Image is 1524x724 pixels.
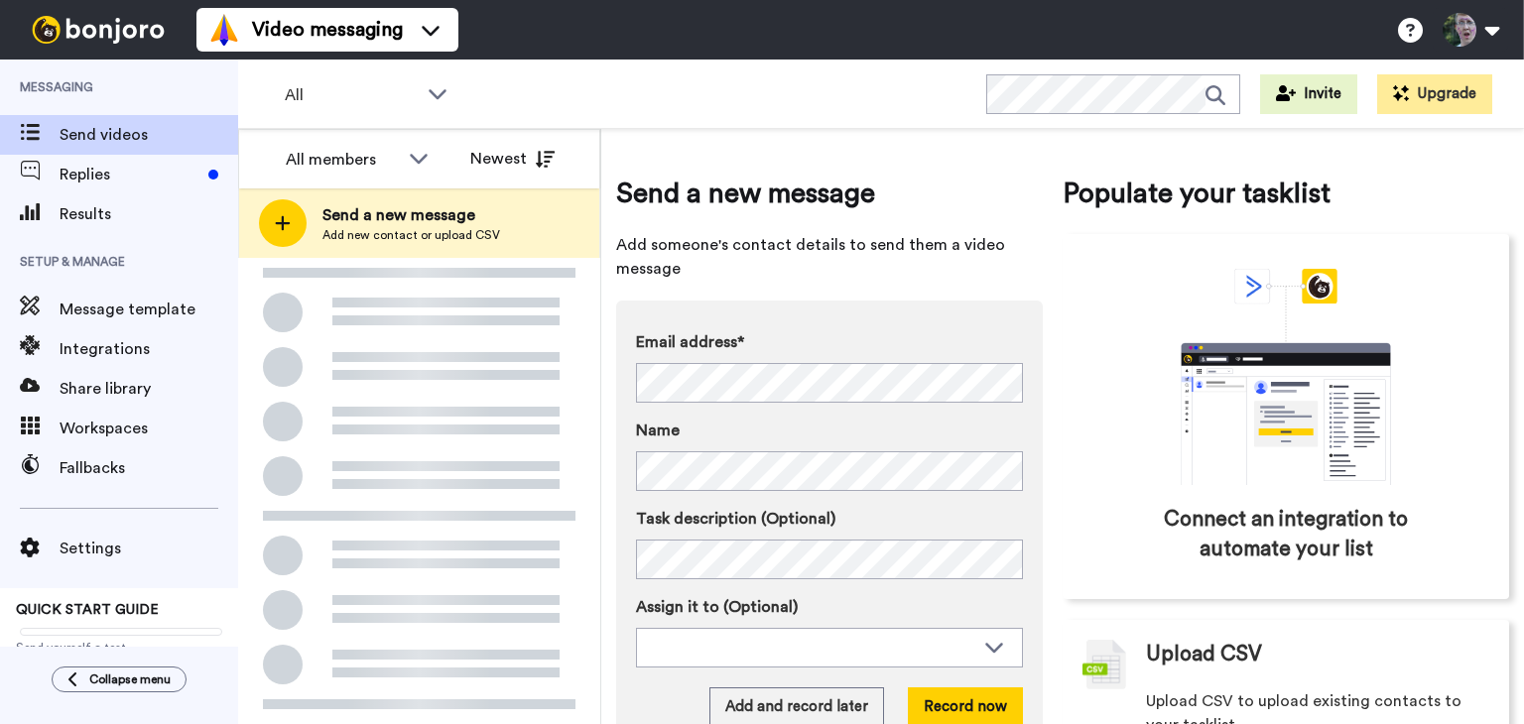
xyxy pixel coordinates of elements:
[1147,505,1425,564] span: Connect an integration to automate your list
[322,227,500,243] span: Add new contact or upload CSV
[285,83,418,107] span: All
[636,330,1023,354] label: Email address*
[636,419,680,442] span: Name
[60,377,238,401] span: Share library
[89,671,171,687] span: Collapse menu
[60,537,238,560] span: Settings
[1063,174,1509,213] span: Populate your tasklist
[616,174,1043,213] span: Send a new message
[616,233,1043,281] span: Add someone's contact details to send them a video message
[60,163,200,186] span: Replies
[16,603,159,617] span: QUICK START GUIDE
[60,123,238,147] span: Send videos
[60,202,238,226] span: Results
[1377,74,1492,114] button: Upgrade
[636,595,1023,619] label: Assign it to (Optional)
[1082,640,1126,689] img: csv-grey.png
[60,298,238,321] span: Message template
[1260,74,1357,114] button: Invite
[60,417,238,440] span: Workspaces
[455,139,570,179] button: Newest
[1146,640,1262,669] span: Upload CSV
[1137,269,1435,485] div: animation
[16,640,222,656] span: Send yourself a test
[60,456,238,480] span: Fallbacks
[322,203,500,227] span: Send a new message
[252,16,403,44] span: Video messaging
[636,507,1023,531] label: Task description (Optional)
[24,16,173,44] img: bj-logo-header-white.svg
[208,14,240,46] img: vm-color.svg
[60,337,238,361] span: Integrations
[52,666,187,692] button: Collapse menu
[286,148,399,172] div: All members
